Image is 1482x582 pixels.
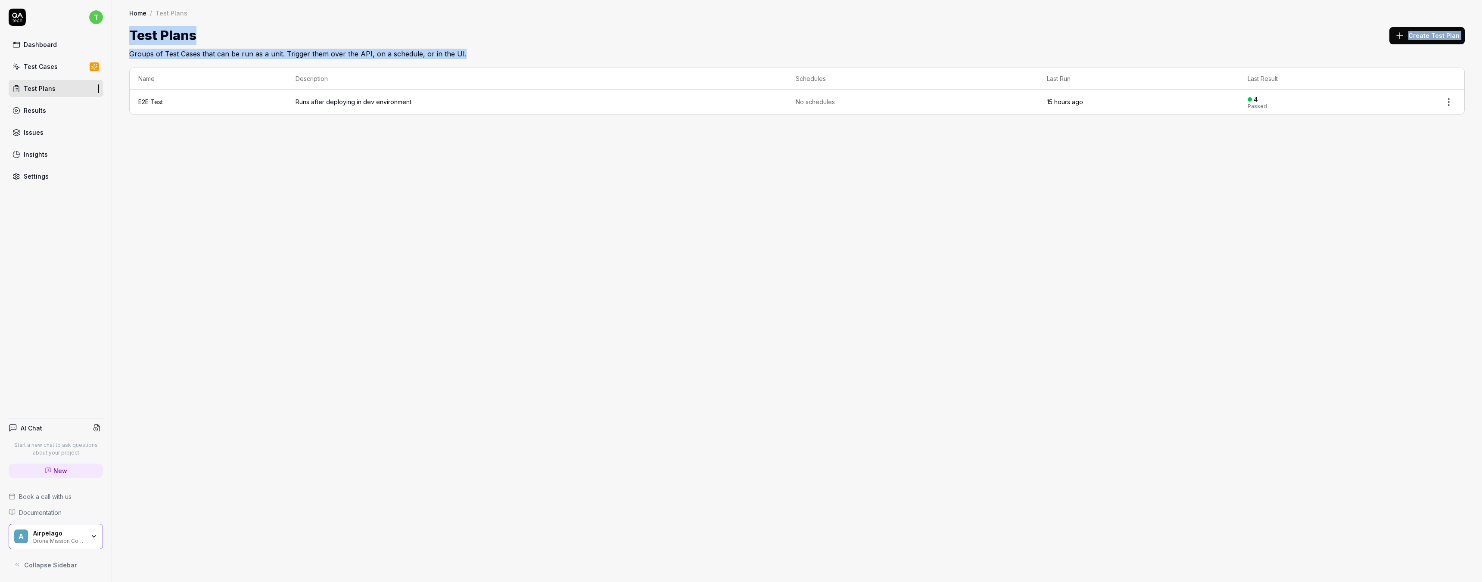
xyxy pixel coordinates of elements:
th: Name [130,68,287,90]
div: Insights [24,150,48,159]
h2: Groups of Test Cases that can be run as a unit. Trigger them over the API, on a schedule, or in t... [129,45,1465,59]
div: / [150,9,152,17]
span: Runs after deploying in dev environment [296,97,779,106]
a: Test Plans [9,80,103,97]
span: Collapse Sidebar [24,560,77,570]
th: Last Result [1239,68,1433,90]
span: t [89,10,103,24]
div: Test Cases [24,62,58,71]
div: Passed [1248,104,1267,109]
th: Last Run [1038,68,1239,90]
a: Results [9,102,103,119]
div: Test Plans [24,84,56,93]
div: Drone Mission Control [33,537,85,544]
a: E2E Test [138,98,163,105]
button: Create Test Plan [1389,27,1465,44]
div: Settings [24,172,49,181]
h4: AI Chat [21,424,42,433]
a: Insights [9,146,103,163]
a: Test Cases [9,58,103,75]
button: t [89,9,103,26]
button: Collapse Sidebar [9,556,103,573]
span: No schedules [796,97,835,106]
a: Issues [9,124,103,141]
span: New [53,466,67,475]
th: Schedules [787,68,1038,90]
a: Book a call with us [9,492,103,501]
button: AAirpelagoDrone Mission Control [9,524,103,550]
a: Dashboard [9,36,103,53]
span: A [14,529,28,543]
a: Home [129,9,146,17]
div: Issues [24,128,44,137]
p: Start a new chat to ask questions about your project [9,441,103,457]
div: 4 [1254,96,1258,103]
a: Documentation [9,508,103,517]
div: Airpelago [33,529,85,537]
div: Results [24,106,46,115]
div: Dashboard [24,40,57,49]
span: Documentation [19,508,62,517]
span: Book a call with us [19,492,72,501]
h1: Test Plans [129,26,196,45]
a: Settings [9,168,103,185]
div: Test Plans [156,9,187,17]
th: Description [287,68,788,90]
time: 15 hours ago [1047,98,1083,105]
a: New [9,464,103,478]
